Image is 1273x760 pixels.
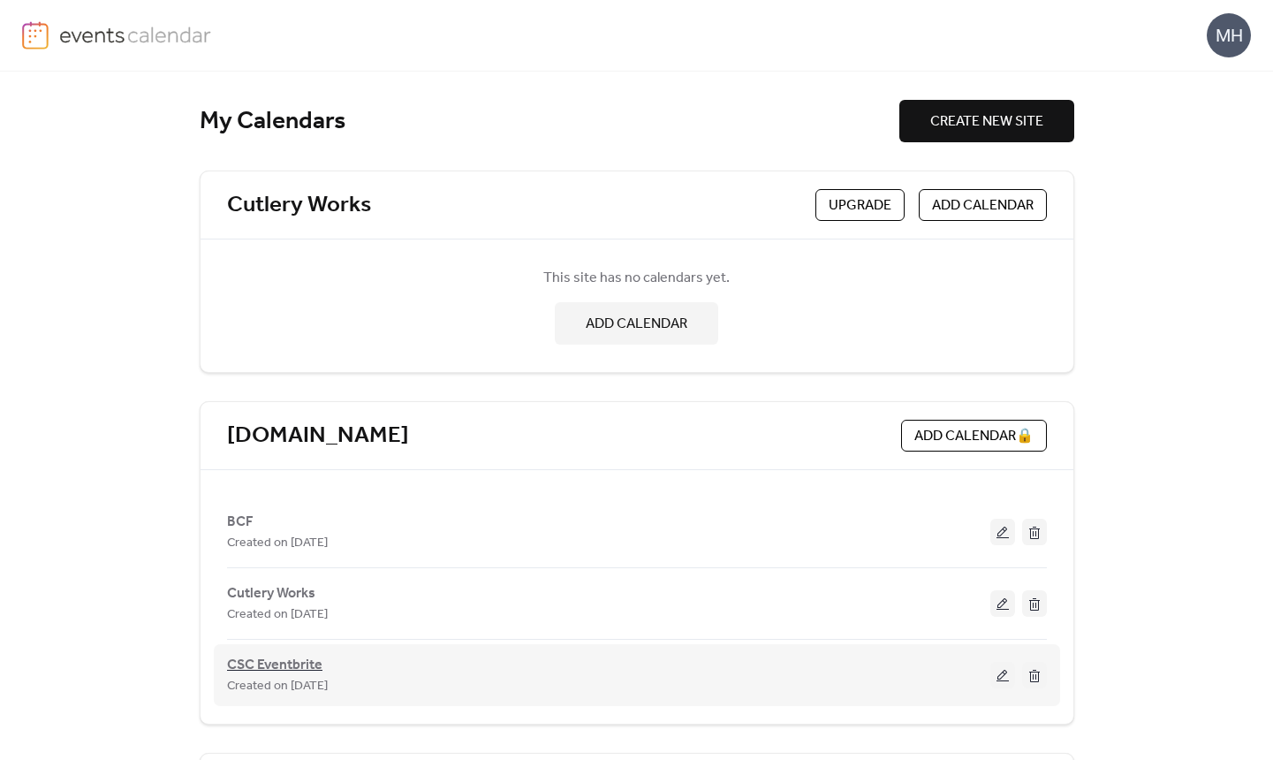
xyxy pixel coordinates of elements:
[227,604,328,626] span: Created on [DATE]
[22,21,49,49] img: logo
[59,21,212,48] img: logo-type
[227,676,328,697] span: Created on [DATE]
[555,302,718,345] button: ADD CALENDAR
[200,106,899,137] div: My Calendars
[586,314,687,335] span: ADD CALENDAR
[227,422,409,451] a: [DOMAIN_NAME]
[899,100,1074,142] button: CREATE NEW SITE
[227,655,322,676] span: CSC Eventbrite
[829,195,891,217] span: Upgrade
[930,111,1043,133] span: CREATE NEW SITE
[227,191,371,220] a: Cutlery Works
[1207,13,1251,57] div: MH
[227,660,322,671] a: CSC Eventbrite
[227,533,328,554] span: Created on [DATE]
[227,583,315,604] span: Cutlery Works
[543,268,730,289] span: This site has no calendars yet.
[932,195,1034,217] span: ADD CALENDAR
[815,189,905,221] button: Upgrade
[227,517,254,527] a: BCF
[227,512,254,533] span: BCF
[919,189,1047,221] button: ADD CALENDAR
[227,589,315,598] a: Cutlery Works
